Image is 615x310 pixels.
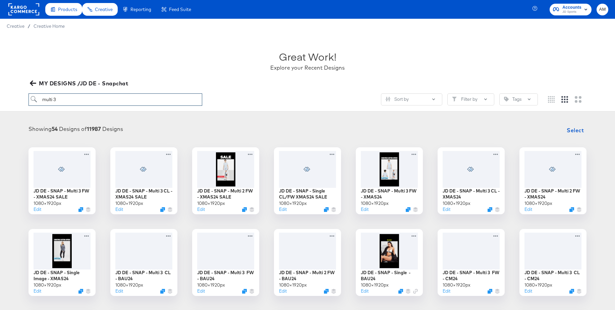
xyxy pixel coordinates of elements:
svg: Sliders [386,97,390,101]
svg: Duplicate [242,289,247,294]
strong: 54 [52,126,58,132]
div: 1080 × 1920 px [115,200,143,207]
svg: Duplicate [569,289,574,294]
div: JD DE - SNAP - Multi 3 FW - CM241080×1920pxEditDuplicate [438,229,505,296]
div: 1080 × 1920 px [361,282,389,288]
button: Edit [361,206,369,213]
div: JD DE - SNAP - Single Image - XMAS241080×1920pxEditDuplicate [29,229,96,296]
svg: Duplicate [569,207,574,212]
svg: Duplicate [242,207,247,212]
button: Edit [197,288,205,294]
div: JD DE - SNAP - Multi 3 CL - XMAS24 SALE [115,188,172,200]
div: JD DE - SNAP - Multi 3 CL - XMAS241080×1920pxEditDuplicate [438,147,505,214]
div: JD DE - SNAP - Multi 3 FW - XMAS24 [361,188,418,200]
span: / [24,23,34,29]
div: JD DE - SNAP - Multi 3 FW - CM24 [443,269,500,282]
div: JD DE - SNAP - Multi 3 CL - CM24 [524,269,581,282]
div: JD DE - SNAP - Multi 3 FW - XMAS24 SALE [34,188,91,200]
div: JD DE - SNAP - Multi 3 CL - XMAS24 SALE1080×1920pxEditDuplicate [110,147,177,214]
span: Creative [7,23,24,29]
button: MY DESIGNS /JD DE - Snapchat [29,79,131,88]
button: Edit [279,288,287,294]
button: Edit [34,288,41,294]
div: JD DE - SNAP - Multi 3 CL - BAU24 [115,269,172,282]
div: JD DE - SNAP - Multi 3 CL - BAU241080×1920pxEditDuplicate [110,229,177,296]
span: AM [599,6,606,13]
div: JD DE - SNAP - Multi 3 FW - BAU241080×1920pxEditDuplicate [192,229,259,296]
div: Explore your Recent Designs [270,64,345,72]
div: JD DE - SNAP - Multi 2 FW - BAU24 [279,269,336,282]
span: MY DESIGNS /JD DE - Snapchat [31,79,128,88]
div: JD DE - SNAP - Multi 3 FW - XMAS24 SALE1080×1920pxEditDuplicate [29,147,96,214]
svg: Large grid [575,96,581,103]
div: JD DE - SNAP - Multi 3 CL - XMAS24 [443,188,500,200]
div: 1080 × 1920 px [34,282,61,288]
span: Accounts [562,4,581,11]
button: TagTags [499,93,538,105]
div: Great Work! [279,50,336,64]
button: Edit [197,206,205,213]
svg: Duplicate [78,289,83,294]
svg: Filter [452,97,457,101]
svg: Duplicate [488,207,492,212]
button: Edit [279,206,287,213]
svg: Duplicate [324,207,329,212]
button: FilterFilter by [447,93,494,105]
button: Edit [524,288,532,294]
button: Edit [443,206,450,213]
div: JD DE - SNAP - Multi 3 FW - XMAS241080×1920pxEditDuplicate [356,147,423,214]
div: JD DE - SNAP - Multi 3 CL - CM241080×1920pxEditDuplicate [519,229,586,296]
div: JD DE - SNAP - Single CL/FW XMAS24 SALE1080×1920pxEditDuplicate [274,147,341,214]
div: 1080 × 1920 px [443,200,470,207]
svg: Link [413,289,418,294]
svg: Duplicate [406,207,410,212]
strong: 11987 [87,126,101,132]
button: AccountsJD Sports [550,4,592,15]
input: Search for a design [29,93,202,106]
div: JD DE - SNAP - Multi 3 FW - BAU24 [197,269,254,282]
div: 1080 × 1920 px [361,200,389,207]
div: JD DE - SNAP - Single - BAU241080×1920pxEditDuplicate [356,229,423,296]
button: Edit [524,206,532,213]
button: Edit [361,288,369,294]
button: Edit [34,206,41,213]
button: AM [597,4,608,15]
span: Reporting [130,7,151,12]
button: Select [564,124,586,137]
div: 1080 × 1920 px [443,282,470,288]
span: Feed Suite [169,7,191,12]
span: Select [567,126,584,135]
div: JD DE - SNAP - Single - BAU24 [361,269,418,282]
a: Creative Home [34,23,65,29]
svg: Duplicate [398,289,403,294]
span: JD Sports [562,9,581,15]
button: SlidersSort by [381,93,442,105]
div: JD DE - SNAP - Multi 2 FW - XMAS24 SALE1080×1920pxEditDuplicate [192,147,259,214]
svg: Small grid [548,96,555,103]
button: Edit [115,288,123,294]
span: Products [58,7,77,12]
div: JD DE - SNAP - Multi 2 FW - XMAS24 SALE [197,188,254,200]
div: JD DE - SNAP - Single CL/FW XMAS24 SALE [279,188,336,200]
div: JD DE - SNAP - Multi 2 FW - XMAS241080×1920pxEditDuplicate [519,147,586,214]
svg: Duplicate [324,289,329,294]
div: JD DE - SNAP - Single Image - XMAS24 [34,269,91,282]
svg: Medium grid [561,96,568,103]
div: JD DE - SNAP - Multi 2 FW - XMAS24 [524,188,581,200]
svg: Duplicate [160,289,165,294]
button: Edit [443,288,450,294]
svg: Duplicate [78,207,83,212]
svg: Duplicate [488,289,492,294]
div: 1080 × 1920 px [197,200,225,207]
button: Edit [115,206,123,213]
